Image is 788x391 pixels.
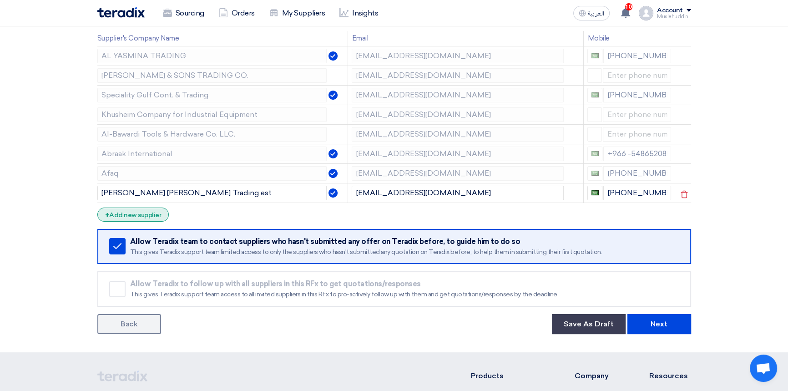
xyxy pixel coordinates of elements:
[328,51,338,61] img: Verified Account
[352,166,564,181] input: Email
[130,279,678,289] div: Allow Teradix to follow up with all suppliers in this RFx to get quotations/responses
[97,166,327,181] input: Supplier Name
[352,107,564,122] input: Email
[97,31,348,46] th: Supplier's Company Name
[639,6,653,20] img: profile_test.png
[584,31,675,46] th: Mobile
[649,371,691,381] li: Resources
[97,186,327,200] input: Supplier Name
[657,7,683,15] div: Account
[352,49,564,63] input: Email
[575,371,622,381] li: Company
[262,3,332,23] a: My Suppliers
[328,169,338,178] img: Verified Account
[212,3,262,23] a: Orders
[352,127,564,142] input: Email
[130,237,678,246] div: Allow Teradix team to contact suppliers who hasn't submitted any offer on Teradix before, to guid...
[352,88,564,102] input: Email
[328,91,338,100] img: Verified Account
[156,3,212,23] a: Sourcing
[352,147,564,161] input: Email
[130,290,678,299] div: This gives Teradix support team access to all invited suppliers in this RFx to pro-actively follo...
[105,211,110,219] span: +
[657,14,691,19] div: Muslehuddin
[97,107,327,122] input: Supplier Name
[603,186,671,200] input: Enter phone number
[97,49,327,63] input: Supplier Name
[97,7,145,18] img: Teradix logo
[552,314,626,334] button: Save As Draft
[97,88,327,102] input: Supplier Name
[625,3,632,10] span: 10
[750,355,777,382] div: Open chat
[470,371,547,381] li: Products
[348,31,584,46] th: Email
[328,149,338,158] img: Verified Account
[332,3,385,23] a: Insights
[573,6,610,20] button: العربية
[97,127,327,142] input: Supplier Name
[588,10,604,17] span: العربية
[352,186,564,200] input: Email
[328,188,338,198] img: Verified Account
[130,248,678,256] div: This gives Teradix support team limited access to only the suppliers who hasn't submitted any quo...
[627,314,691,334] button: Next
[97,147,327,161] input: Supplier Name
[352,68,564,83] input: Email
[97,68,327,83] input: Supplier Name
[97,208,169,222] div: Add new supplier
[97,314,161,334] a: Back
